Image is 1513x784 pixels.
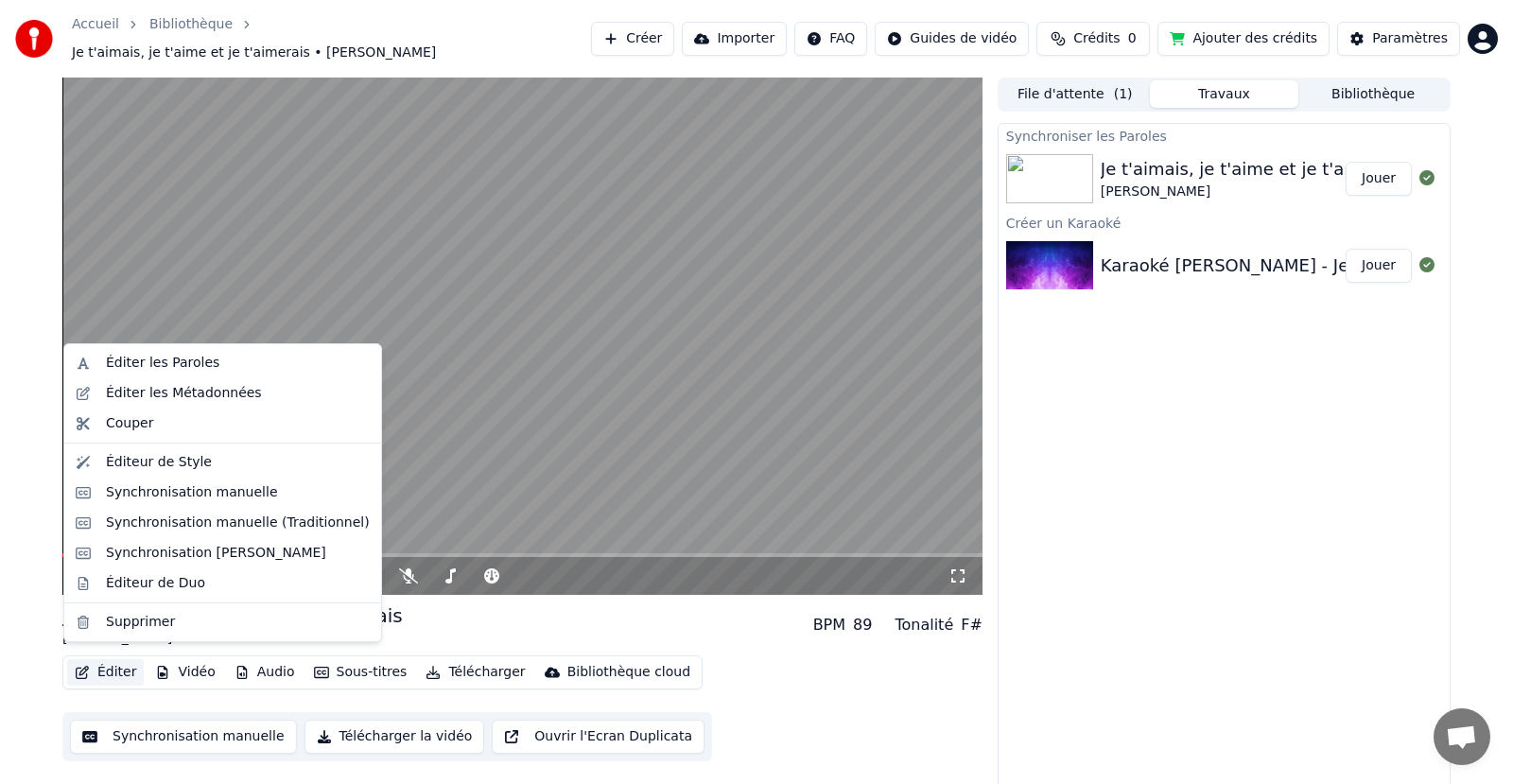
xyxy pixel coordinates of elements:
div: [PERSON_NAME] [1101,183,1407,201]
div: Éditer les Paroles [106,354,219,373]
button: Importer [682,22,787,56]
div: Je t'aimais, je t'aime et je t'aimerais [1101,156,1407,183]
div: Éditeur de Style [106,453,212,472]
div: Éditeur de Duo [106,574,205,593]
button: Travaux [1150,80,1299,108]
div: Bibliothèque cloud [567,663,690,682]
button: Synchronisation manuelle [70,720,297,754]
div: BPM [813,614,845,636]
img: youka [15,20,53,58]
button: Jouer [1346,249,1412,283]
button: Bibliothèque [1298,80,1448,108]
button: Audio [227,659,303,686]
button: Télécharger [418,659,532,686]
button: Vidéo [148,659,222,686]
div: Synchroniser les Paroles [999,124,1450,147]
span: Je t'aimais, je t'aime et je t'aimerais • [PERSON_NAME] [72,44,436,62]
button: Paramètres [1337,22,1460,56]
div: [PERSON_NAME] [62,629,403,648]
button: Crédits0 [1036,22,1150,56]
button: Éditer [67,659,144,686]
div: Synchronisation [PERSON_NAME] [106,544,326,563]
button: Télécharger la vidéo [304,720,485,754]
button: Guides de vidéo [875,22,1029,56]
div: Couper [106,414,153,433]
div: 89 [853,614,872,636]
div: Éditer les Métadonnées [106,384,262,403]
nav: breadcrumb [72,15,591,62]
button: File d'attente [1000,80,1150,108]
button: Jouer [1346,162,1412,196]
a: Accueil [72,15,119,34]
div: Tonalité [895,614,953,636]
button: Ajouter des crédits [1157,22,1330,56]
span: Crédits [1073,29,1120,48]
div: Synchronisation manuelle [106,483,278,502]
span: 0 [1128,29,1137,48]
span: ( 1 ) [1114,85,1133,104]
div: Créer un Karaoké [999,211,1450,234]
div: Synchronisation manuelle (Traditionnel) [106,514,370,532]
a: Bibliothèque [149,15,233,34]
button: Créer [591,22,674,56]
button: FAQ [794,22,867,56]
div: Paramètres [1372,29,1448,48]
div: Je t'aimais, je t'aime et je t'aimerais [62,602,403,629]
button: Ouvrir l'Ecran Duplicata [492,720,704,754]
a: Ouvrir le chat [1434,708,1490,765]
div: Supprimer [106,613,175,632]
div: F# [961,614,983,636]
button: Sous-titres [306,659,415,686]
